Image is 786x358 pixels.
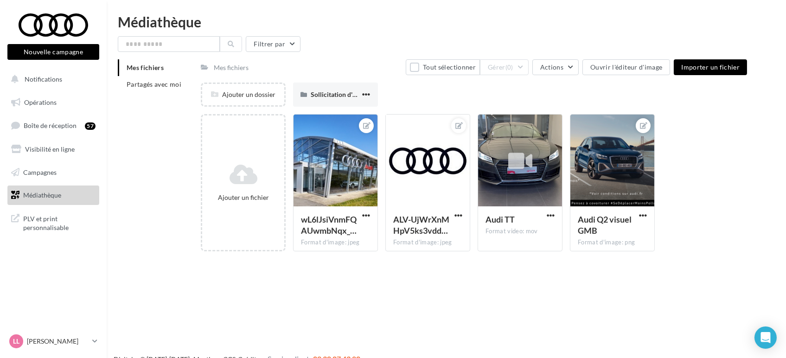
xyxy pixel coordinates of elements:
div: Open Intercom Messenger [754,326,777,349]
button: Ouvrir l'éditeur d'image [582,59,670,75]
span: ALV-UjWrXnMHpV5ks3vddbsqteYrCOSvw-ZsNCfCTgdnAJDYFm_oCsib [393,214,449,236]
a: Visibilité en ligne [6,140,101,159]
button: Notifications [6,70,97,89]
span: Audi TT [486,214,515,224]
span: wL6lJsiVnmFQAUwmbNqx_SK3pjtbnjqXJXEYyXxu8H4SREpYUu0GkbC9A_3Ai8SBQswvCa8h40kwadS6og=s0 [301,214,357,236]
button: Importer un fichier [674,59,747,75]
span: Importer un fichier [681,63,740,71]
button: Tout sélectionner [406,59,480,75]
div: Format d'image: png [578,238,647,247]
span: Audi Q2 visuel GMB [578,214,632,236]
span: Sollicitation d'avis [311,90,364,98]
div: Format d'image: jpeg [301,238,370,247]
a: Médiathèque [6,185,101,205]
span: Mes fichiers [127,64,164,71]
div: Ajouter un fichier [206,193,281,202]
span: (0) [505,64,513,71]
button: Actions [532,59,579,75]
a: Campagnes [6,163,101,182]
span: LL [13,337,19,346]
div: Format d'image: jpeg [393,238,462,247]
button: Nouvelle campagne [7,44,99,60]
span: Boîte de réception [24,121,77,129]
div: Ajouter un dossier [202,90,284,99]
span: Visibilité en ligne [25,145,75,153]
a: LL [PERSON_NAME] [7,332,99,350]
span: Partagés avec moi [127,80,181,88]
span: Opérations [24,98,57,106]
span: Actions [540,63,563,71]
button: Gérer(0) [480,59,529,75]
div: Médiathèque [118,15,775,29]
span: Médiathèque [23,191,61,199]
span: Campagnes [23,168,57,176]
button: Filtrer par [246,36,300,52]
a: Boîte de réception57 [6,115,101,135]
p: [PERSON_NAME] [27,337,89,346]
div: 57 [85,122,96,130]
div: Format video: mov [486,227,555,236]
a: Opérations [6,93,101,112]
span: PLV et print personnalisable [23,212,96,232]
div: Mes fichiers [214,63,249,72]
span: Notifications [25,75,62,83]
a: PLV et print personnalisable [6,209,101,236]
